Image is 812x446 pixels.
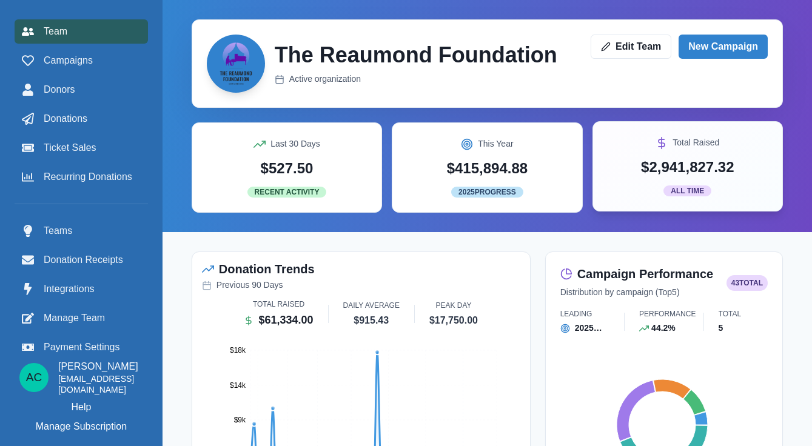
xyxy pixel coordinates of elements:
[216,279,283,291] p: Previous 90 Days
[289,73,361,85] p: Active organization
[343,300,400,311] p: Daily Average
[15,277,148,301] a: Integrations
[560,308,592,319] p: Leading
[447,158,528,179] p: $415,894.88
[44,24,67,39] span: Team
[44,340,119,354] span: Payment Settings
[429,313,478,328] p: $17,750.00
[275,42,557,68] h2: The Reaumond Foundation
[15,335,148,359] a: Payment Settings
[719,322,723,334] p: 5
[44,311,105,325] span: Manage Team
[719,308,742,319] p: Total
[651,322,676,334] p: 44.2%
[435,300,471,311] p: Peak Day
[207,35,265,93] img: The Reaumond Foundation
[230,381,246,390] tspan: $14k
[71,400,91,414] a: Help
[36,419,127,434] p: Manage Subscription
[253,299,304,310] p: Total Raised
[663,185,711,196] span: All Time
[679,35,768,59] a: New Campaign
[261,158,314,179] p: $527.50
[44,224,72,238] span: Teams
[44,282,95,296] span: Integrations
[639,308,696,319] p: Performance
[726,275,768,291] span: 43 total
[44,53,93,68] span: Campaigns
[15,306,148,330] a: Manage Team
[233,416,246,424] tspan: $9k
[641,156,734,178] p: $2,941,827.32
[354,313,389,328] p: $915.43
[58,359,143,374] p: [PERSON_NAME]
[44,170,132,184] span: Recurring Donations
[58,374,143,395] p: [EMAIL_ADDRESS][DOMAIN_NAME]
[230,346,246,354] tspan: $18k
[478,138,513,150] p: This Year
[44,141,96,155] span: Ticket Sales
[560,286,680,299] p: Distribution by campaign (Top 5 )
[577,267,714,281] h2: Campaign Performance
[591,35,671,59] a: Edit Team
[575,322,621,334] p: 2025 Reaumond Foundation Invitational
[15,136,148,160] a: Ticket Sales
[15,19,148,44] a: Team
[247,187,327,198] span: Recent Activity
[15,165,148,189] a: Recurring Donations
[673,136,719,149] p: Total Raised
[15,219,148,243] a: Teams
[15,48,148,73] a: Campaigns
[44,111,87,126] span: Donations
[451,187,523,198] span: 2025 Progress
[270,138,320,150] p: Last 30 Days
[44,253,123,267] span: Donation Receipts
[44,82,75,97] span: Donors
[15,78,148,102] a: Donors
[26,371,42,383] div: Alyssa Cassata
[15,248,148,272] a: Donation Receipts
[15,107,148,131] a: Donations
[258,312,313,328] p: $61,334.00
[219,262,315,276] h2: Donation Trends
